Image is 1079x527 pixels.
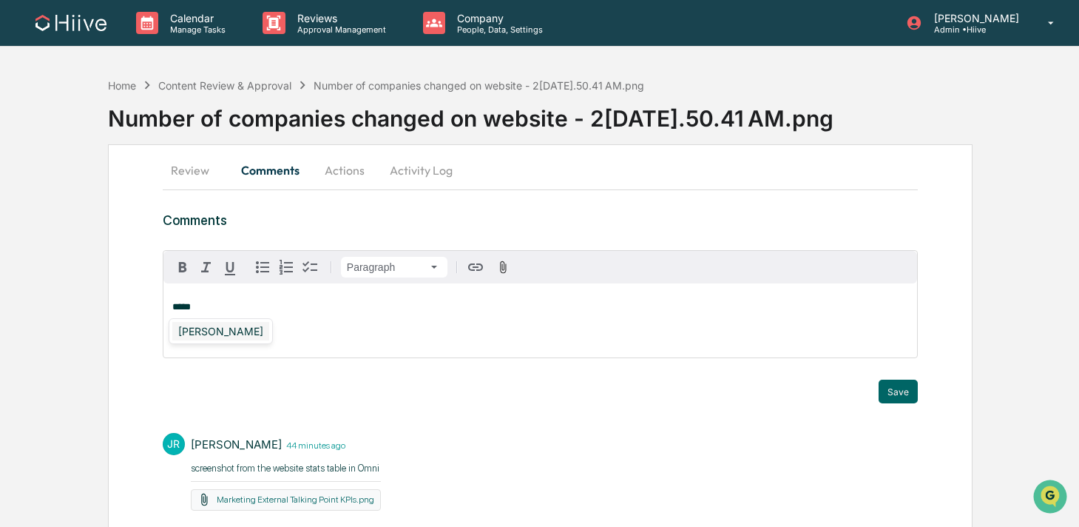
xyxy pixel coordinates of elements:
button: Review [163,152,229,188]
div: Number of companies changed on website - 2[DATE].50.41 AM.png [314,79,644,92]
p: Approval Management [285,24,393,35]
div: Home [108,79,136,92]
span: Data Lookup [30,215,93,229]
p: Company [445,12,550,24]
span: Pylon [147,251,179,262]
p: People, Data, Settings [445,24,550,35]
a: 🔎Data Lookup [9,209,99,235]
p: How can we help? [15,31,269,55]
button: Underline [218,255,242,279]
p: Admin • Hiive [922,24,1026,35]
button: Attach files [490,258,516,278]
div: Start new chat [50,113,243,128]
p: screenshot from the website stats table in Omni​ [191,461,382,476]
button: Activity Log [378,152,464,188]
div: Content Review & Approval [158,79,291,92]
div: 🗄️ [107,188,119,200]
button: Start new chat [251,118,269,135]
button: Italic [195,255,218,279]
a: 🗄️Attestations [101,181,189,207]
button: Save [879,380,918,403]
h3: Comments [163,212,918,228]
span: Preclearance [30,187,95,201]
p: Reviews [285,12,393,24]
a: Powered byPylon [104,250,179,262]
input: Clear [38,67,244,83]
div: JR [163,433,185,455]
a: 🖐️Preclearance [9,181,101,207]
button: Bold [171,255,195,279]
button: Block type [341,257,447,278]
p: Calendar [158,12,233,24]
div: [PERSON_NAME] [191,437,282,452]
span: Attestations [122,187,183,201]
div: secondary tabs example [163,152,918,188]
div: 🖐️ [15,188,27,200]
img: 1746055101610-c473b297-6a78-478c-a979-82029cc54cd1 [15,113,41,140]
button: Comments [229,152,311,188]
a: Marketing External Talking Point KPIs.png [217,494,374,505]
iframe: Open customer support [1032,478,1072,518]
time: Wednesday, August 20, 2025 at 11:59:05 AM [282,438,345,451]
p: [PERSON_NAME] [922,12,1026,24]
img: logo [35,15,106,31]
div: We're available if you need us! [50,128,187,140]
p: Manage Tasks [158,24,233,35]
button: Actions [311,152,378,188]
div: [PERSON_NAME] [172,322,269,340]
div: Number of companies changed on website - 2[DATE].50.41 AM.png [108,93,1079,132]
div: 🔎 [15,216,27,228]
